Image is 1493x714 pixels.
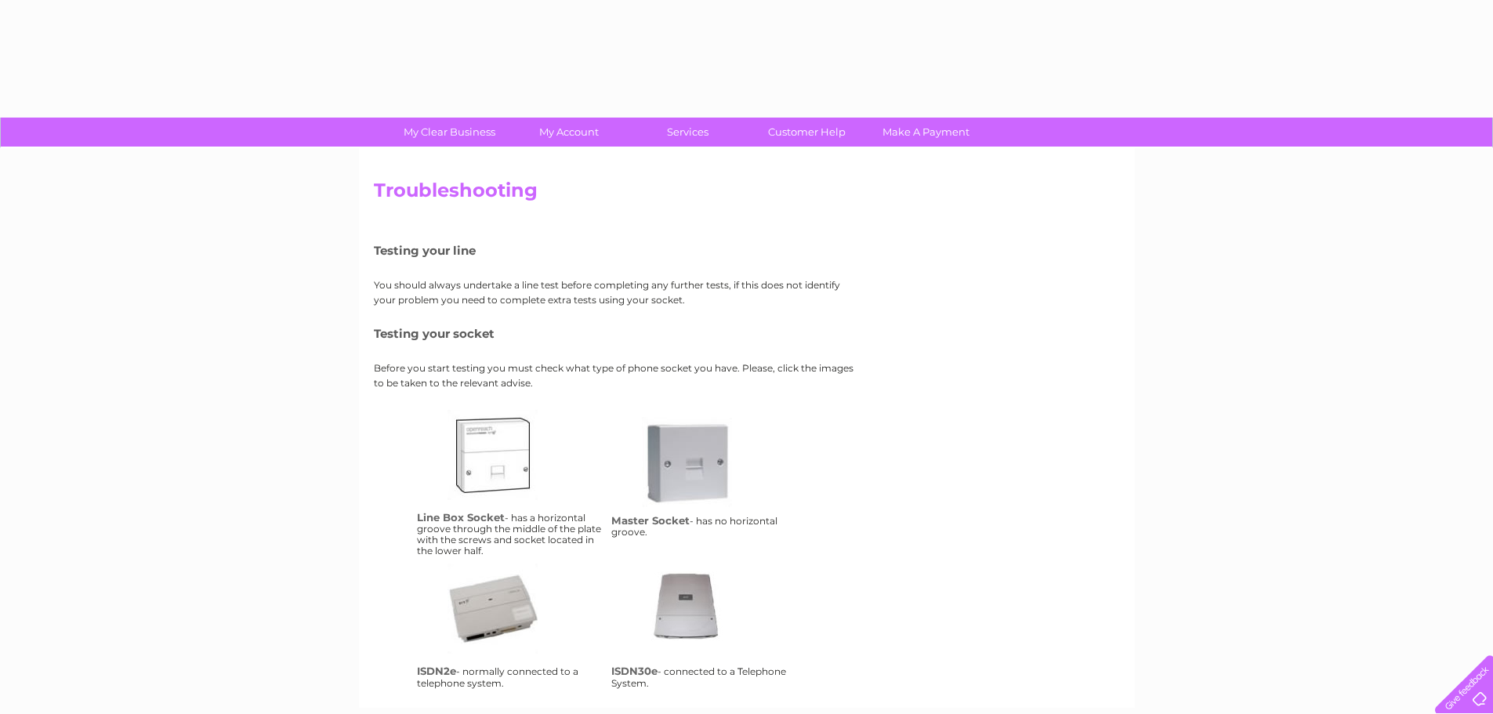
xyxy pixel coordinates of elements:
[374,179,1120,209] h2: Troubleshooting
[374,244,860,257] h5: Testing your line
[385,118,514,147] a: My Clear Business
[413,560,607,692] td: - normally connected to a telephone system.
[623,118,752,147] a: Services
[607,560,802,692] td: - connected to a Telephone System.
[374,361,860,390] p: Before you start testing you must check what type of phone socket you have. Please, click the ima...
[504,118,633,147] a: My Account
[448,564,573,689] a: isdn2e
[861,118,991,147] a: Make A Payment
[611,514,690,527] h4: Master Socket
[374,327,860,340] h5: Testing your socket
[417,511,505,524] h4: Line Box Socket
[607,406,802,560] td: - has no horizontal groove.
[448,410,573,535] a: lbs
[742,118,872,147] a: Customer Help
[642,564,767,689] a: isdn30e
[417,665,456,677] h4: ISDN2e
[374,277,860,307] p: You should always undertake a line test before completing any further tests, if this does not ide...
[413,406,607,560] td: - has a horizontal groove through the middle of the plate with the screws and socket located in t...
[611,665,658,677] h4: ISDN30e
[642,417,767,542] a: ms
